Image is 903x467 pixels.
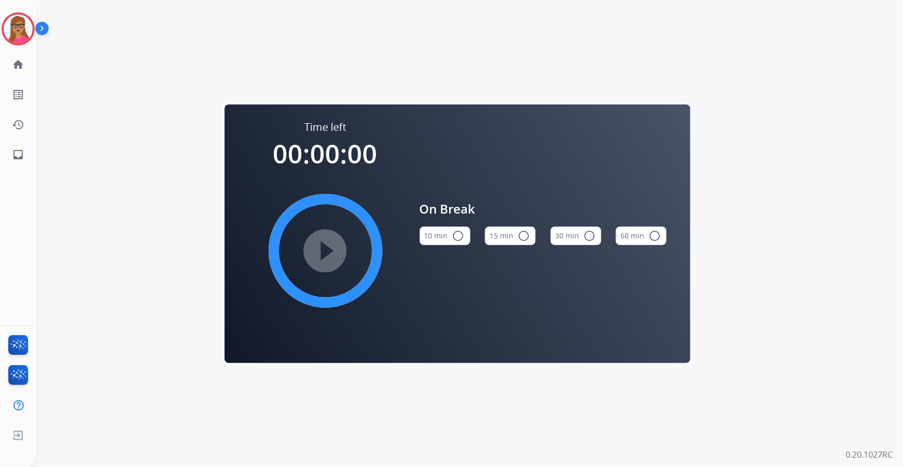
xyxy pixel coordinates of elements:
[420,227,470,245] button: 10 min
[304,120,346,134] span: Time left
[12,118,24,131] mat-icon: history
[583,230,596,242] mat-icon: radio_button_unchecked
[616,227,667,245] button: 60 min
[485,227,536,245] button: 15 min
[551,227,601,245] button: 30 min
[452,230,465,242] mat-icon: radio_button_unchecked
[12,88,24,101] mat-icon: list_alt
[648,230,661,242] mat-icon: radio_button_unchecked
[420,200,667,218] span: On Break
[273,136,378,171] span: 00:00:00
[4,14,33,43] img: avatar
[12,58,24,71] mat-icon: home
[12,148,24,161] mat-icon: inbox
[517,230,530,242] mat-icon: radio_button_unchecked
[846,448,893,461] p: 0.20.1027RC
